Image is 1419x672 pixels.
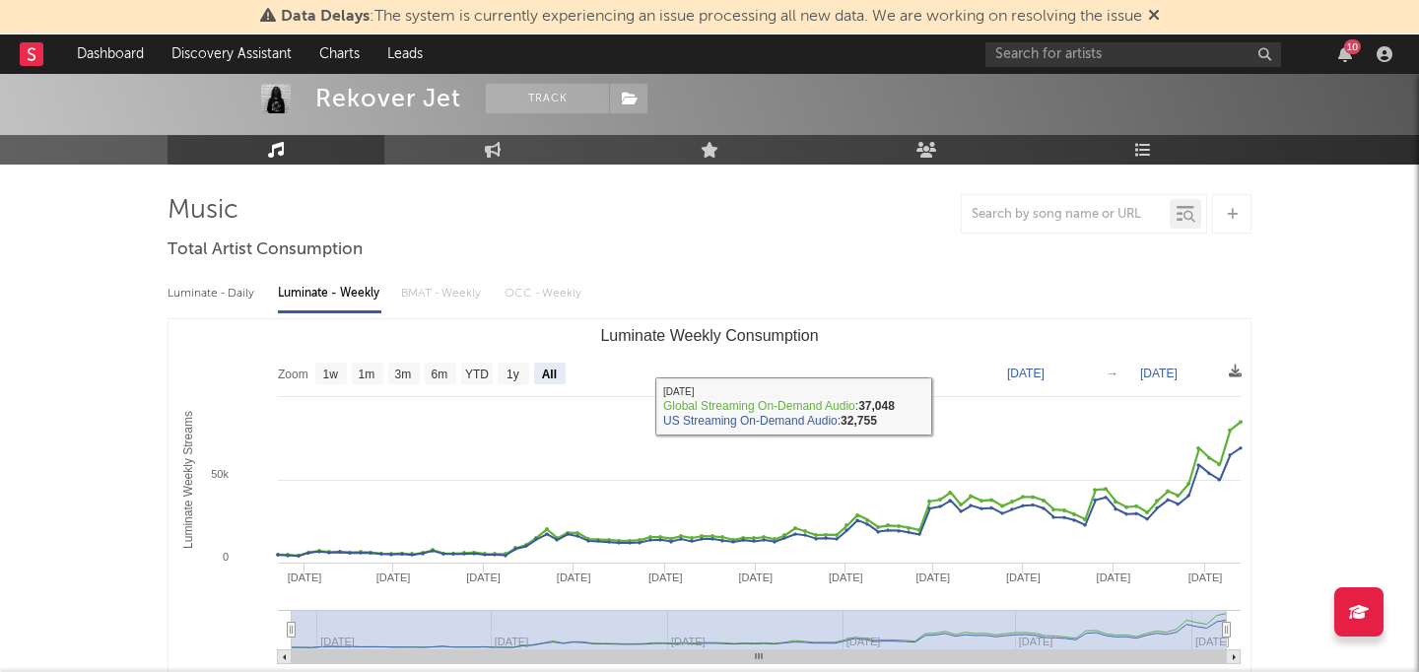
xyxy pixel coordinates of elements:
text: [DATE] [1140,367,1178,380]
text: 3m [395,368,412,381]
text: YTD [465,368,489,381]
text: [DATE] [288,571,322,583]
text: → [1107,367,1118,380]
span: Total Artist Consumption [168,238,363,262]
a: Leads [373,34,437,74]
text: Luminate Weekly Consumption [600,327,818,344]
text: Zoom [278,368,308,381]
div: Luminate - Weekly [278,277,381,310]
input: Search for artists [985,42,1281,67]
a: Charts [305,34,373,74]
text: 50k [211,468,229,480]
div: 10 [1344,39,1361,54]
text: 6m [432,368,448,381]
button: 10 [1338,46,1352,62]
text: 1y [507,368,519,381]
input: Search by song name or URL [962,207,1170,223]
text: [DATE] [557,571,591,583]
text: [DATE] [648,571,683,583]
text: [DATE] [1195,636,1230,647]
button: Track [486,84,609,113]
span: Dismiss [1148,9,1160,25]
text: [DATE] [1188,571,1223,583]
text: [DATE] [376,571,411,583]
a: Dashboard [63,34,158,74]
div: Luminate - Daily [168,277,258,310]
text: [DATE] [1006,571,1041,583]
span: : The system is currently experiencing an issue processing all new data. We are working on resolv... [281,9,1142,25]
text: 1w [323,368,339,381]
text: 0 [223,551,229,563]
text: [DATE] [916,571,951,583]
text: [DATE] [466,571,501,583]
text: [DATE] [1097,571,1131,583]
text: Luminate Weekly Streams [181,411,195,549]
div: Rekover Jet [315,84,461,113]
span: Data Delays [281,9,370,25]
text: [DATE] [1007,367,1045,380]
text: [DATE] [829,571,863,583]
text: 1m [359,368,375,381]
text: All [542,368,557,381]
text: [DATE] [738,571,773,583]
a: Discovery Assistant [158,34,305,74]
